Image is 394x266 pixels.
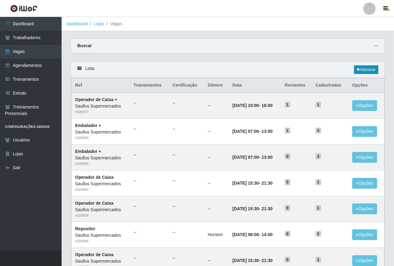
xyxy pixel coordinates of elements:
div: # 325905 [75,239,126,244]
time: [DATE] 10:00 [232,103,259,108]
ul: -- [172,255,200,261]
ul: -- [134,255,165,261]
ul: -- [172,178,200,184]
th: Data [229,78,281,93]
strong: Repositor [75,226,95,231]
strong: - [232,181,272,186]
strong: - [232,155,272,160]
time: [DATE] 15:30 [232,181,259,186]
td: Homem [204,222,229,248]
strong: Embalador + [75,149,101,154]
div: # 325939 [75,213,126,218]
span: 1 [285,102,290,108]
time: 21:30 [262,181,273,186]
time: 16:00 [262,103,273,108]
div: Saullus Supermercados [75,103,126,109]
time: 21:30 [262,258,273,263]
button: Opções [352,100,377,111]
strong: - [232,129,272,134]
button: Opções [352,229,377,240]
span: 1 [316,102,321,108]
span: 1 [316,257,321,263]
ul: -- [134,152,165,158]
ul: -- [172,152,200,158]
span: 1 [316,179,321,185]
a: Adicionar [354,65,378,74]
span: 0 [285,179,290,185]
div: Saullus Supermercados [75,181,126,187]
strong: Operador de Caixa [75,201,114,206]
span: 1 [316,205,321,211]
ul: -- [172,203,200,210]
td: -- [204,170,229,196]
span: 0 [285,231,290,237]
th: Certificação [169,78,204,93]
td: -- [204,119,229,145]
time: [DATE] 07:00 [232,129,259,134]
button: Opções [352,255,377,266]
a: Lojas [94,21,104,26]
ul: -- [134,126,165,132]
div: # 325962 [75,187,126,192]
strong: Operador de Caixa + [75,97,117,102]
ul: -- [134,100,165,106]
div: Saullus Supermercados [75,232,126,239]
th: Ref [71,78,130,93]
div: # 325895 [75,161,126,166]
nav: breadcrumb [62,17,394,31]
button: Opções [352,152,377,163]
div: # 325900 [75,135,126,141]
span: 3 [316,128,321,134]
div: Saullus Supermercados [75,129,126,135]
span: 0 [285,257,290,263]
span: 0 [285,205,290,211]
div: Saullus Supermercados [75,258,126,264]
div: Saullus Supermercados [75,155,126,161]
div: Saullus Supermercados [75,207,126,213]
td: -- [204,92,229,118]
strong: Embalador + [75,123,101,128]
th: Trainamentos [130,78,169,93]
time: [DATE] 07:00 [232,155,259,160]
ul: -- [134,178,165,184]
th: Gênero [204,78,229,93]
img: CoreUI Logo [10,5,38,12]
strong: Operador de Caixa [75,175,114,180]
time: 14:00 [262,232,273,237]
strong: Buscar [77,43,92,48]
time: 13:00 [262,155,273,160]
div: # 325977 [75,109,126,115]
span: 3 [316,153,321,159]
time: [DATE] 08:00 [232,232,259,237]
strong: - [232,103,272,108]
ul: -- [172,100,200,106]
ul: -- [172,229,200,235]
span: 1 [285,128,290,134]
a: Dashboard [66,21,88,26]
ul: -- [172,126,200,132]
time: 13:00 [262,129,273,134]
button: Opções [352,126,377,137]
span: 2 [316,231,321,237]
strong: - [232,206,272,211]
td: -- [204,144,229,170]
time: 21:30 [262,206,273,211]
time: [DATE] 15:30 [232,258,259,263]
strong: Operador de Caixa [75,252,114,257]
strong: - [232,258,272,263]
th: Opções [348,78,384,93]
th: Restantes [281,78,312,93]
ul: -- [134,203,165,210]
div: Lista [71,62,384,78]
button: Opções [352,203,377,214]
button: Opções [352,178,377,189]
span: 0 [285,153,290,159]
ul: -- [134,229,165,235]
td: -- [204,196,229,222]
time: [DATE] 15:30 [232,206,259,211]
li: Vagas [104,21,122,27]
strong: - [232,232,272,237]
th: Cadastradas [312,78,348,93]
